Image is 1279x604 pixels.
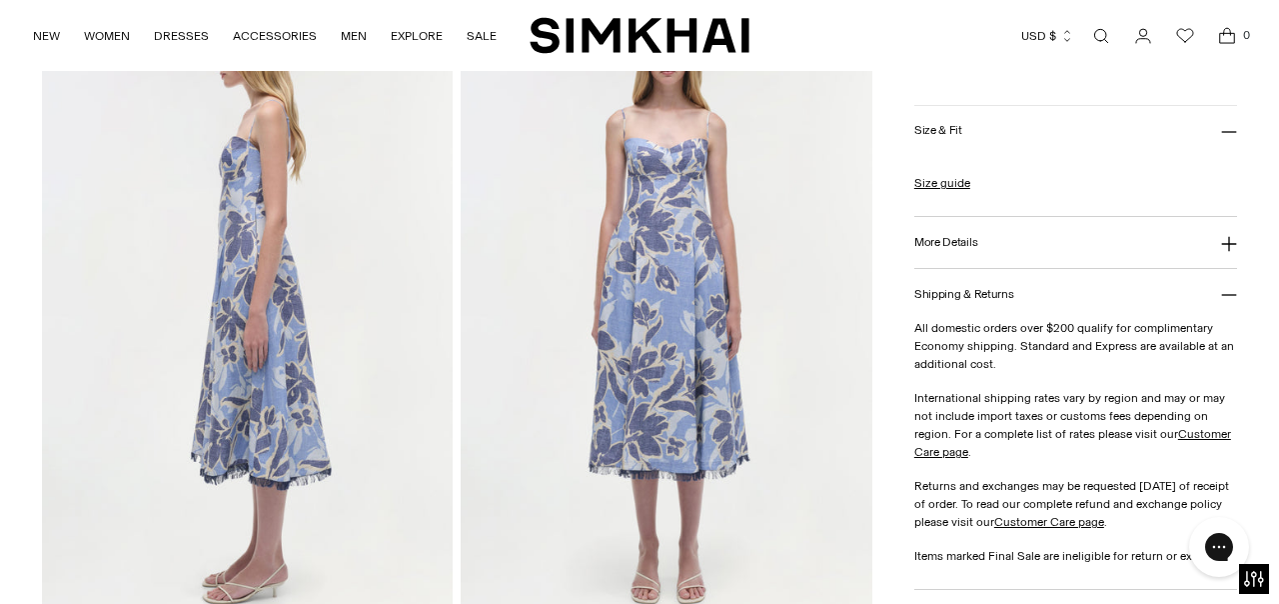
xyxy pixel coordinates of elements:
h3: Shipping & Returns [914,288,1014,301]
a: Wishlist [1165,16,1205,56]
a: Customer Care page [994,515,1104,529]
button: Size & Fit [914,106,1237,157]
a: ACCESSORIES [233,14,317,58]
p: All domestic orders over $200 qualify for complimentary Economy shipping. Standard and Express ar... [914,319,1237,373]
iframe: Gorgias live chat messenger [1179,510,1259,584]
a: WOMEN [84,14,130,58]
p: Items marked Final Sale are ineligible for return or exchange. [914,547,1237,565]
a: Go to the account page [1123,16,1163,56]
a: Open cart modal [1207,16,1247,56]
a: SIMKHAI [530,16,749,55]
a: NEW [33,14,60,58]
a: DRESSES [154,14,209,58]
a: SALE [467,14,497,58]
h3: More Details [914,236,977,249]
button: Shipping & Returns [914,269,1237,320]
a: MEN [341,14,367,58]
p: International shipping rates vary by region and may or may not include import taxes or customs fe... [914,389,1237,461]
span: 0 [1237,26,1255,44]
a: Size guide [914,174,970,192]
button: USD $ [1021,14,1074,58]
button: More Details [914,217,1237,268]
p: Returns and exchanges may be requested [DATE] of receipt of order. To read our complete refund an... [914,477,1237,531]
h3: Size & Fit [914,124,962,137]
a: Open search modal [1081,16,1121,56]
a: EXPLORE [391,14,443,58]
